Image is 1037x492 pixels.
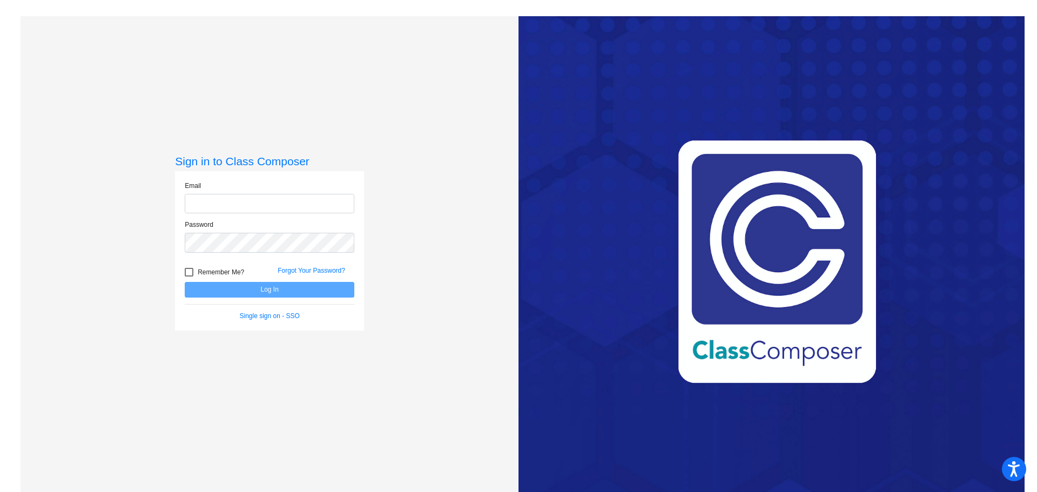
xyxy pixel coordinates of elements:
span: Remember Me? [198,266,244,279]
a: Single sign on - SSO [240,312,300,320]
button: Log In [185,282,354,298]
label: Password [185,220,213,230]
h3: Sign in to Class Composer [175,154,364,168]
label: Email [185,181,201,191]
a: Forgot Your Password? [278,267,345,274]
